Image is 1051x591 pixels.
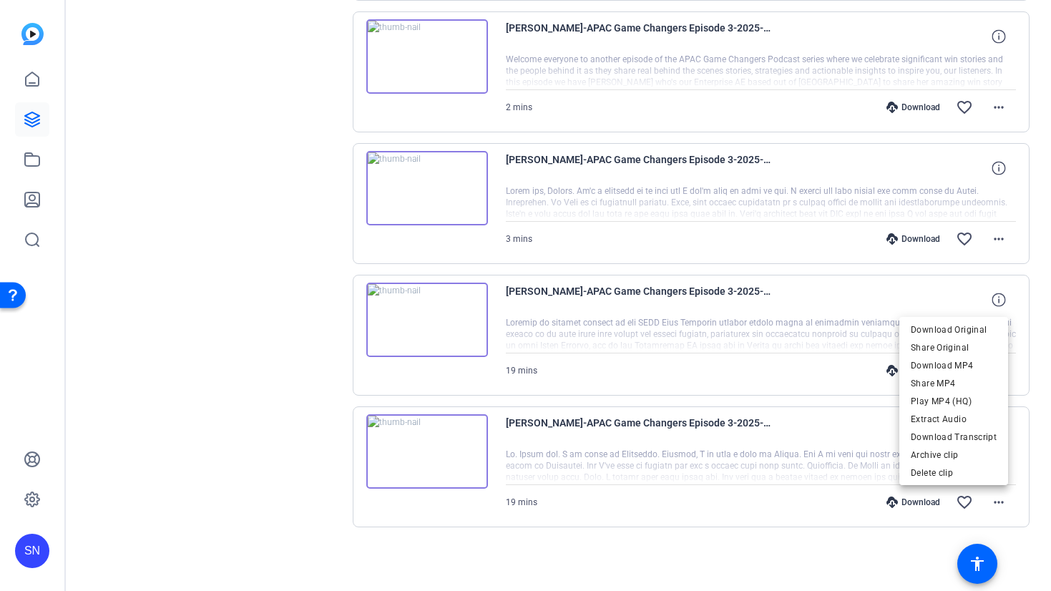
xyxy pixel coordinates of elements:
[911,464,997,482] span: Delete clip
[911,375,997,392] span: Share MP4
[911,393,997,410] span: Play MP4 (HQ)
[911,321,997,338] span: Download Original
[911,429,997,446] span: Download Transcript
[911,411,997,428] span: Extract Audio
[911,357,997,374] span: Download MP4
[911,446,997,464] span: Archive clip
[911,339,997,356] span: Share Original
